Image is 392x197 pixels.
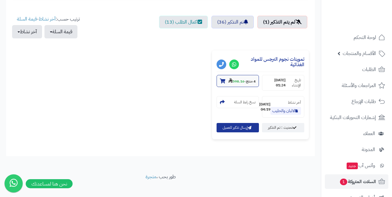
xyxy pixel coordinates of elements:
[340,179,348,186] span: 1
[325,158,388,173] a: وآتس آبجديد
[362,65,376,74] span: الطلبات
[286,78,301,88] small: تاريخ الإنشاء
[12,16,80,38] ul: ترتيب حسب: -
[265,78,286,88] strong: [DATE] 01:24
[288,100,301,105] small: آخر نشاط
[325,142,388,157] a: المدونة
[159,16,208,28] a: اكمال الطلب (13)
[363,129,375,138] span: العملاء
[217,123,259,132] button: إرسال تذكير للعميل
[347,163,358,169] span: جديد
[44,25,77,38] button: قيمة السلة
[39,15,56,23] a: آخر نشاط
[17,15,37,23] a: قيمة السلة
[325,126,388,141] a: العملاء
[342,81,376,90] span: المراجعات والأسئلة
[228,79,244,84] strong: 598.16
[354,33,376,42] span: لوحة التحكم
[351,13,386,26] img: logo-2.png
[262,123,304,132] a: تحديث : تم التذكير
[325,30,388,45] a: لوحة التحكم
[346,161,375,170] span: وآتس آب
[325,110,388,125] a: إشعارات التحويلات البنكية
[257,16,307,28] a: لم يتم التذكير (1)
[12,25,42,38] button: آخر نشاط
[228,78,256,84] small: -
[251,56,304,68] a: تموينات نجوم النرجس للمواد الغذائية
[325,78,388,93] a: المراجعات والأسئلة
[325,174,388,189] a: السلات المتروكة1
[270,107,301,115] a: الالبان والحليب
[145,173,156,180] a: متجرة
[217,96,259,108] section: نسخ رابط السلة
[234,100,256,105] small: نسخ رابط السلة
[259,102,270,112] strong: [DATE] 04:19
[325,62,388,77] a: الطلبات
[362,145,375,154] span: المدونة
[246,79,256,84] strong: 4 منتج
[325,94,388,109] a: طلبات الإرجاع
[339,177,376,186] span: السلات المتروكة
[343,49,376,58] span: الأقسام والمنتجات
[330,113,376,122] span: إشعارات التحويلات البنكية
[211,16,254,28] a: تم التذكير (36)
[217,75,259,87] section: 4 منتج-598.16
[351,97,376,106] span: طلبات الإرجاع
